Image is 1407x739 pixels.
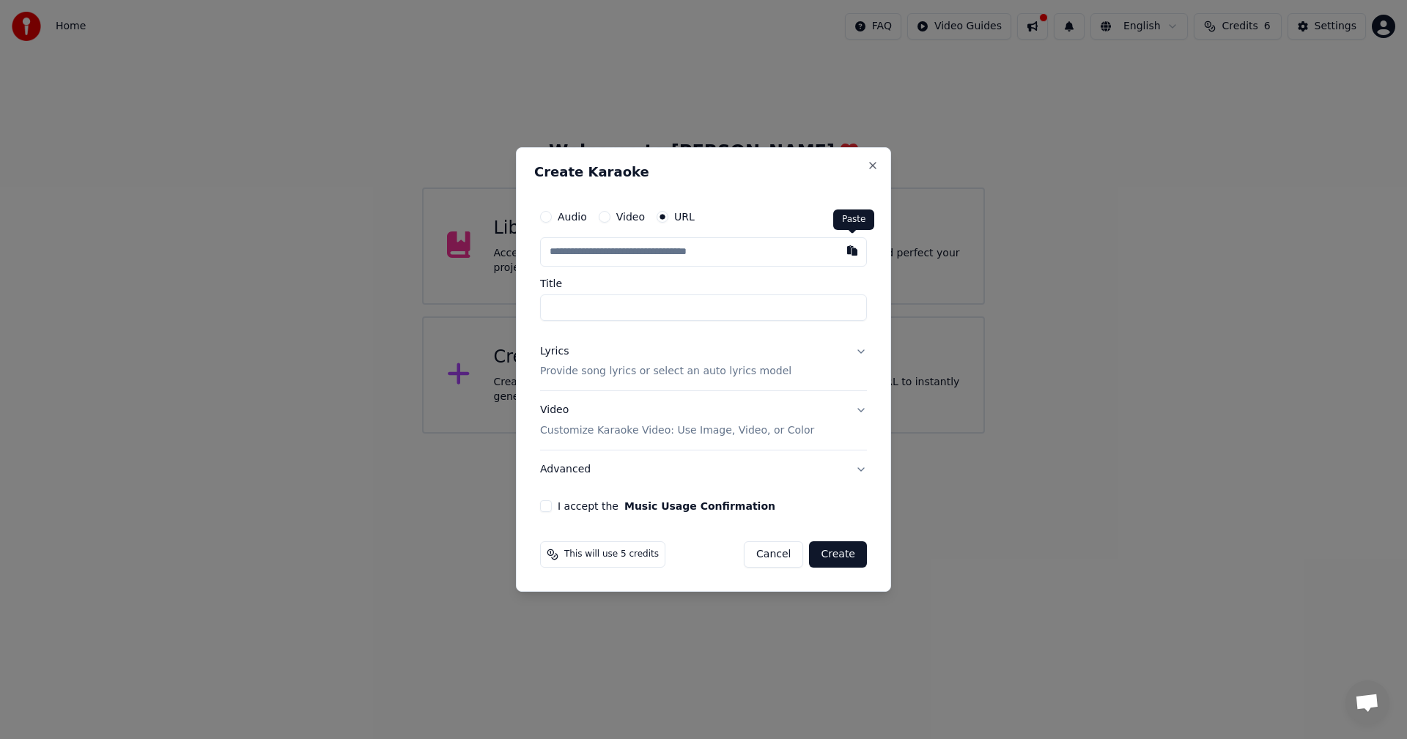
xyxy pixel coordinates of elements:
[540,278,867,289] label: Title
[564,549,659,560] span: This will use 5 credits
[540,404,814,439] div: Video
[540,423,814,438] p: Customize Karaoke Video: Use Image, Video, or Color
[558,212,587,222] label: Audio
[624,501,775,511] button: I accept the
[558,501,775,511] label: I accept the
[540,392,867,450] button: VideoCustomize Karaoke Video: Use Image, Video, or Color
[540,344,569,359] div: Lyrics
[616,212,645,222] label: Video
[833,209,874,230] div: Paste
[744,541,803,568] button: Cancel
[540,365,791,379] p: Provide song lyrics or select an auto lyrics model
[674,212,695,222] label: URL
[540,450,867,489] button: Advanced
[809,541,867,568] button: Create
[534,166,873,179] h2: Create Karaoke
[540,333,867,391] button: LyricsProvide song lyrics or select an auto lyrics model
